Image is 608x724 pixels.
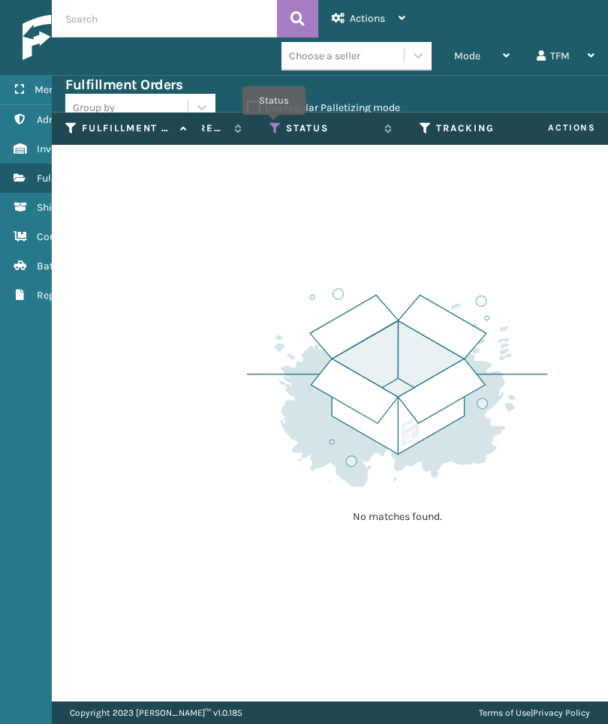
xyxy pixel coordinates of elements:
img: logo [23,15,165,60]
span: Mode [454,50,480,62]
div: Choose a seller [289,48,360,64]
a: Privacy Policy [533,707,590,718]
label: Tracking Number [436,122,527,135]
p: Copyright 2023 [PERSON_NAME]™ v 1.0.185 [70,701,242,724]
label: Use regular Palletizing mode [247,101,400,114]
span: Reports [37,289,74,302]
span: Actions [350,12,385,25]
span: Administration [37,113,108,126]
h3: Fulfillment Orders [65,76,182,94]
span: Menu [35,83,61,96]
span: Batches [37,260,75,272]
a: Terms of Use [479,707,531,718]
label: Status [286,122,377,135]
div: | [479,701,590,724]
span: Shipment Status [37,201,116,214]
span: Containers [37,230,89,243]
label: Fulfillment Order Id [82,122,173,135]
span: Inventory [37,143,81,155]
div: Group by [73,100,115,116]
span: Fulfillment Orders [37,172,122,185]
span: Actions [501,116,605,140]
div: TFM [537,38,594,75]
